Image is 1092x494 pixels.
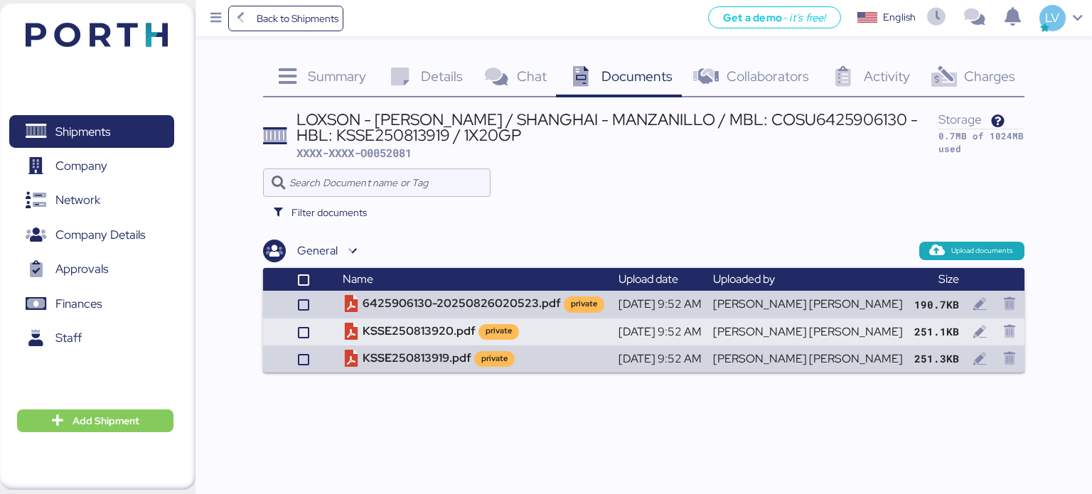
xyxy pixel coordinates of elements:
input: Search Document name or Tag [289,168,482,197]
button: Filter documents [263,200,379,225]
span: Uploaded by [713,272,775,286]
a: Back to Shipments [228,6,344,31]
div: private [486,325,512,337]
td: [DATE] 9:52 AM [613,345,707,372]
span: LV [1045,9,1059,27]
span: Charges [964,67,1015,85]
div: English [883,10,916,25]
td: 190.7KB [909,291,965,318]
div: 0.7MB of 1024MB used [938,129,1024,156]
td: 6425906130-20250826020523.pdf [337,291,613,318]
span: Approvals [55,259,108,279]
a: Shipments [9,115,174,148]
div: private [481,353,508,365]
span: Shipments [55,122,110,142]
a: Company [9,150,174,183]
span: Network [55,190,100,210]
span: Chat [517,67,547,85]
a: Company Details [9,219,174,252]
span: Documents [601,67,673,85]
td: [DATE] 9:52 AM [613,318,707,345]
button: Add Shipment [17,409,173,432]
div: LOXSON - [PERSON_NAME] / SHANGHAI - MANZANILLO / MBL: COSU6425906130 - HBL: KSSE250813919 / 1X20GP [296,112,938,144]
a: Network [9,184,174,217]
span: Summary [308,67,366,85]
button: Menu [204,6,228,31]
span: Company Details [55,225,145,245]
span: Storage [938,111,982,127]
span: XXXX-XXXX-O0052081 [296,146,412,160]
a: Finances [9,288,174,321]
span: Finances [55,294,102,314]
span: Filter documents [291,204,367,221]
div: private [571,298,597,310]
td: 251.3KB [909,345,965,372]
td: KSSE250813919.pdf [337,345,613,372]
span: Size [938,272,959,286]
td: [PERSON_NAME] [PERSON_NAME] [707,318,909,345]
td: [DATE] 9:52 AM [613,291,707,318]
span: Upload documents [951,245,1013,257]
button: Upload documents [919,242,1025,260]
span: Upload date [619,272,678,286]
span: Name [343,272,373,286]
td: KSSE250813920.pdf [337,318,613,345]
span: Back to Shipments [257,10,338,27]
td: 251.1KB [909,318,965,345]
span: Details [421,67,463,85]
span: Company [55,156,107,176]
span: Add Shipment [73,412,139,429]
span: Collaborators [727,67,809,85]
span: Activity [864,67,910,85]
td: [PERSON_NAME] [PERSON_NAME] [707,291,909,318]
a: Approvals [9,253,174,286]
span: Staff [55,328,82,348]
td: [PERSON_NAME] [PERSON_NAME] [707,345,909,372]
div: General [297,242,338,259]
a: Staff [9,322,174,355]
